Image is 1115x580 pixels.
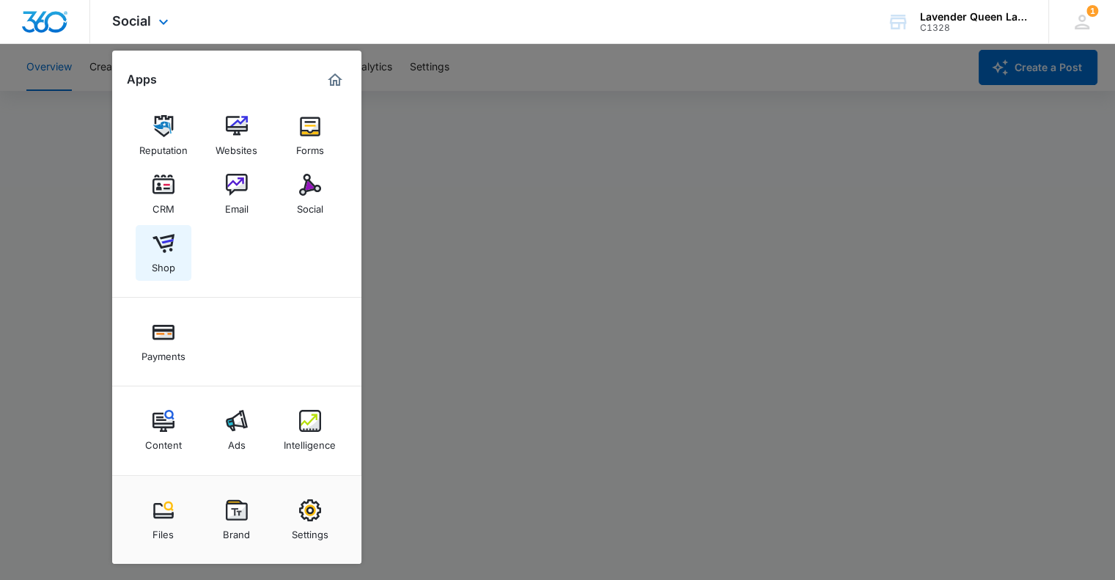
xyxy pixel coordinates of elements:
[297,196,323,215] div: Social
[209,492,265,548] a: Brand
[1086,5,1098,17] span: 1
[225,196,249,215] div: Email
[209,166,265,222] a: Email
[145,432,182,451] div: Content
[223,521,250,540] div: Brand
[284,432,336,451] div: Intelligence
[136,166,191,222] a: CRM
[323,68,347,92] a: Marketing 360® Dashboard
[282,108,338,164] a: Forms
[136,403,191,458] a: Content
[216,137,257,156] div: Websites
[141,343,185,362] div: Payments
[920,11,1027,23] div: account name
[136,108,191,164] a: Reputation
[296,137,324,156] div: Forms
[152,196,174,215] div: CRM
[209,403,265,458] a: Ads
[136,225,191,281] a: Shop
[127,73,157,87] h2: Apps
[136,492,191,548] a: Files
[228,432,246,451] div: Ads
[920,23,1027,33] div: account id
[136,314,191,370] a: Payments
[292,521,328,540] div: Settings
[152,521,174,540] div: Files
[282,166,338,222] a: Social
[139,137,188,156] div: Reputation
[112,13,151,29] span: Social
[282,492,338,548] a: Settings
[282,403,338,458] a: Intelligence
[209,108,265,164] a: Websites
[152,254,175,274] div: Shop
[1086,5,1098,17] div: notifications count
